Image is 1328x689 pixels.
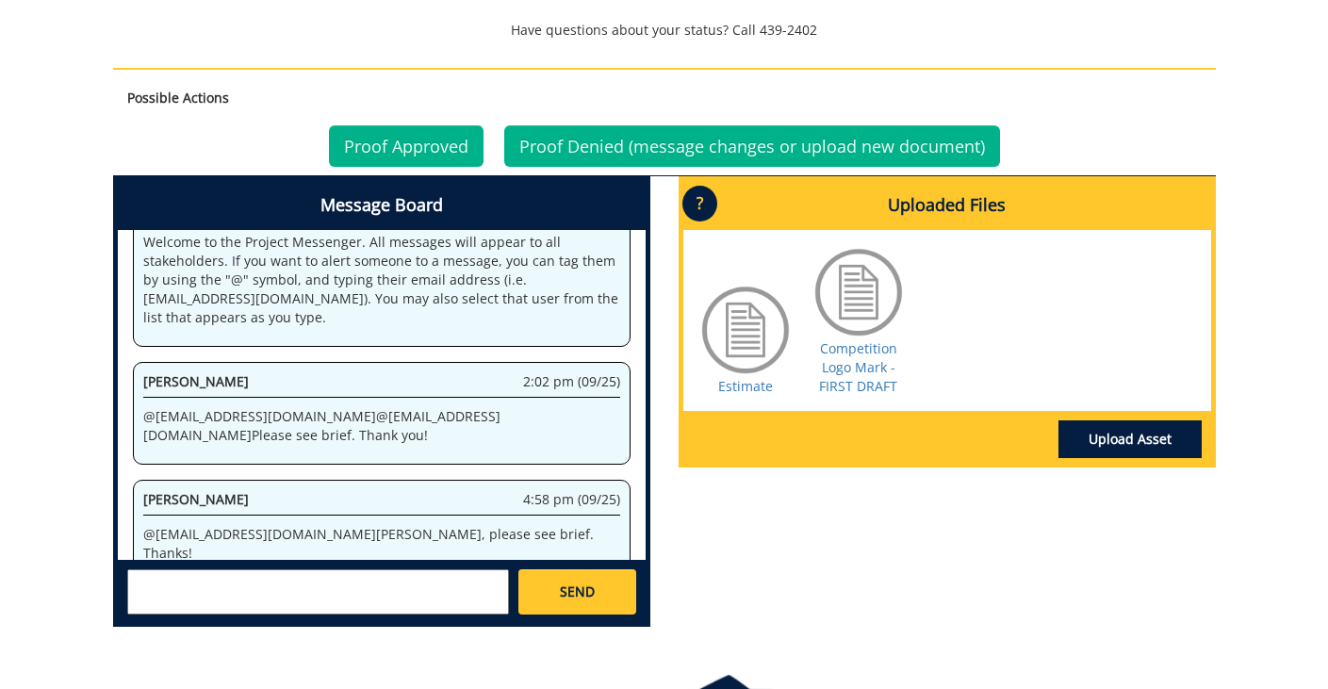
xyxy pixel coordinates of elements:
[143,407,620,445] p: @ [EMAIL_ADDRESS][DOMAIN_NAME] @ [EMAIL_ADDRESS][DOMAIN_NAME] Please see brief. Thank you!
[560,582,595,601] span: SEND
[682,186,717,221] p: ?
[127,89,229,107] strong: Possible Actions
[118,181,646,230] h4: Message Board
[504,125,1000,167] a: Proof Denied (message changes or upload new document)
[819,339,897,395] a: Competition Logo Mark - FIRST DRAFT
[143,490,249,508] span: [PERSON_NAME]
[127,569,509,615] textarea: messageToSend
[329,125,484,167] a: Proof Approved
[518,569,635,615] a: SEND
[143,525,620,563] p: @ [EMAIL_ADDRESS][DOMAIN_NAME] [PERSON_NAME], please see brief. Thanks!
[523,372,620,391] span: 2:02 pm (09/25)
[113,21,1216,40] p: Have questions about your status? Call 439-2402
[718,377,773,395] a: Estimate
[143,233,620,327] p: Welcome to the Project Messenger. All messages will appear to all stakeholders. If you want to al...
[143,372,249,390] span: [PERSON_NAME]
[523,490,620,509] span: 4:58 pm (09/25)
[683,181,1211,230] h4: Uploaded Files
[1058,420,1202,458] a: Upload Asset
